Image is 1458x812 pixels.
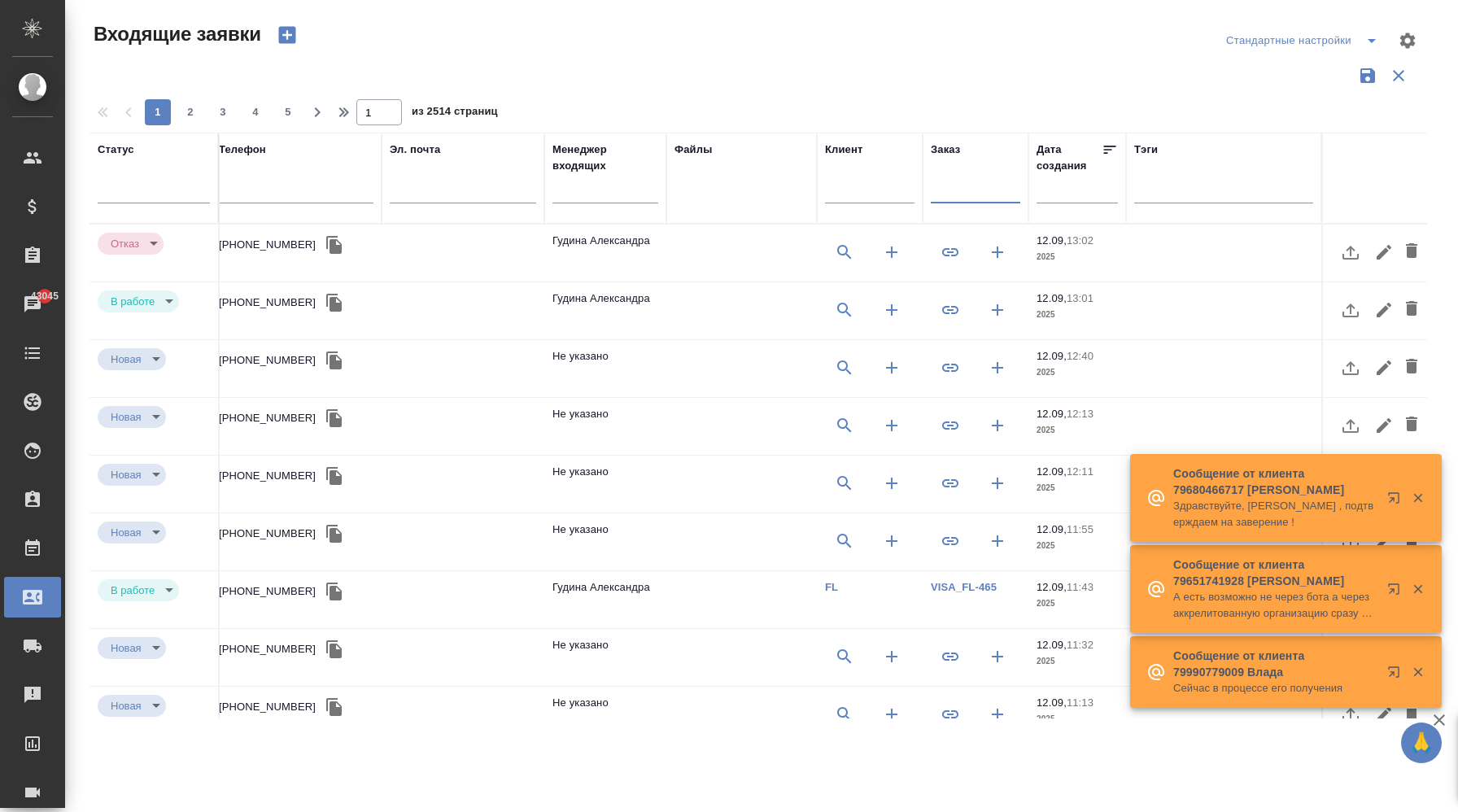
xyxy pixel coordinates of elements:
[544,340,666,397] td: Не указано
[1173,680,1377,696] p: Сейчас в процессе его получения
[106,352,146,366] button: Новая
[322,233,347,257] button: Скопировать
[1067,696,1093,709] p: 11:13
[872,233,911,272] button: Создать клиента
[1067,581,1093,593] p: 11:43
[1037,307,1118,323] p: 2025
[275,104,301,120] span: 5
[219,295,316,311] div: [PHONE_NUMBER]
[106,410,146,424] button: Новая
[1037,292,1067,304] p: 12.09,
[1331,348,1370,387] button: Загрузить файл
[412,102,498,125] span: из 2514 страниц
[210,99,236,125] button: 3
[1331,290,1370,330] button: Загрузить файл
[1067,292,1093,304] p: 13:01
[978,406,1017,445] button: Создать заказ
[322,464,347,488] button: Скопировать
[872,406,911,445] button: Создать клиента
[825,522,864,561] button: Выбрать клиента
[322,406,347,430] button: Скопировать
[931,695,970,734] button: Привязать к существующему заказу
[98,142,134,158] div: Статус
[89,21,261,47] span: Входящие заявки
[1037,408,1067,420] p: 12.09,
[825,464,864,503] button: Выбрать клиента
[210,104,236,120] span: 3
[544,282,666,339] td: Гудина Александра
[931,406,970,445] button: Привязать к существующему заказу
[106,295,159,308] button: В работе
[1067,523,1093,535] p: 11:55
[1370,348,1398,387] button: Редактировать
[1037,696,1067,709] p: 12.09,
[1173,498,1377,530] p: Здравствуйте, [PERSON_NAME] , подтверждаем на заверение !
[219,699,316,715] div: [PHONE_NUMBER]
[1331,406,1370,445] button: Загрузить файл
[978,290,1017,330] button: Создать заказ
[1331,233,1370,272] button: Загрузить файл
[872,637,911,676] button: Создать клиента
[1173,557,1377,589] p: Сообщение от клиента 79651741928 [PERSON_NAME]
[1401,582,1434,596] button: Закрыть
[219,583,316,600] div: [PHONE_NUMBER]
[978,464,1017,503] button: Создать заказ
[242,99,268,125] button: 4
[98,290,179,312] div: Отказ
[219,526,316,542] div: [PHONE_NUMBER]
[322,348,347,373] button: Скопировать
[98,695,166,717] div: Отказ
[322,522,347,546] button: Скопировать
[1398,233,1425,272] button: Удалить
[1067,639,1093,651] p: 11:32
[931,464,970,503] button: Привязать к существующему заказу
[322,637,347,661] button: Скопировать
[1173,589,1377,622] p: А есть возможно не через бота а через аккрелитованную организацию сразу через консульство получить в
[106,583,159,597] button: В работе
[931,290,970,330] button: Привязать к существующему заказу
[872,290,911,330] button: Создать клиента
[322,290,347,315] button: Скопировать
[1222,28,1388,54] div: split button
[872,522,911,561] button: Создать клиента
[825,637,864,676] button: Выбрать клиента
[1388,21,1427,60] span: Настроить таблицу
[825,233,864,272] button: Выбрать клиента
[106,468,146,482] button: Новая
[1037,538,1118,554] p: 2025
[1370,406,1398,445] button: Редактировать
[219,142,266,158] div: Телефон
[1134,142,1158,158] div: Тэги
[1377,482,1417,521] button: Открыть в новой вкладке
[1037,639,1067,651] p: 12.09,
[1037,653,1118,670] p: 2025
[825,695,864,734] button: Выбрать клиента
[1037,350,1067,362] p: 12.09,
[1401,665,1434,679] button: Закрыть
[1067,408,1093,420] p: 12:13
[98,579,179,601] div: Отказ
[978,348,1017,387] button: Создать заказ
[872,464,911,503] button: Создать клиента
[322,579,347,604] button: Скопировать
[1067,465,1093,478] p: 12:11
[1037,711,1118,727] p: 2025
[98,522,166,544] div: Отказ
[177,99,203,125] button: 2
[322,695,347,719] button: Скопировать
[98,637,166,659] div: Отказ
[931,348,970,387] button: Привязать к существующему заказу
[98,406,166,428] div: Отказ
[1352,60,1383,91] button: Сохранить фильтры
[872,695,911,734] button: Создать клиента
[1037,581,1067,593] p: 12.09,
[106,641,146,655] button: Новая
[106,526,146,539] button: Новая
[1401,491,1434,505] button: Закрыть
[21,288,68,304] span: 43045
[1377,656,1417,695] button: Открыть в новой вкладке
[544,571,666,628] td: Гудина Александра
[544,629,666,686] td: Не указано
[268,21,307,49] button: Создать
[1037,234,1067,247] p: 12.09,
